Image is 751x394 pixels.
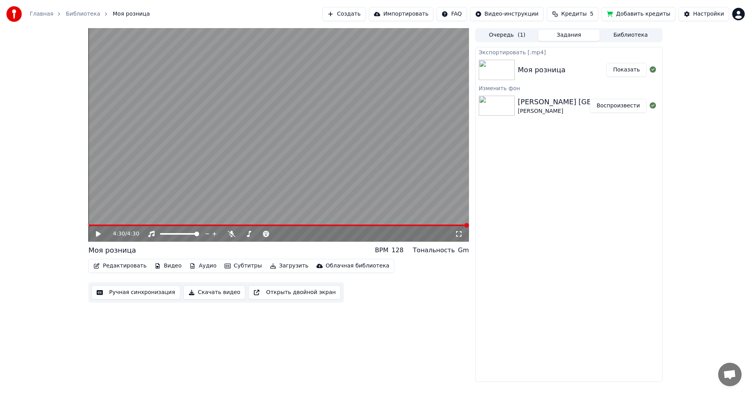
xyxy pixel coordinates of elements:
button: Кредиты5 [547,7,598,21]
div: 128 [392,246,404,255]
img: youka [6,6,22,22]
div: Открытый чат [718,363,742,386]
button: Редактировать [90,260,150,271]
span: 4:30 [113,230,125,238]
div: Настройки [693,10,724,18]
button: Задания [538,30,600,41]
div: Gm [458,246,469,255]
span: 5 [590,10,593,18]
button: Импортировать [369,7,434,21]
button: Создать [322,7,365,21]
button: Открыть двойной экран [248,285,341,300]
button: Воспроизвести [590,99,647,113]
a: Библиотека [66,10,100,18]
button: Ручная синхронизация [92,285,180,300]
button: Настройки [679,7,729,21]
div: Экспортировать [.mp4] [476,47,662,57]
div: BPM [375,246,388,255]
button: Скачать видео [183,285,246,300]
div: Облачная библиотека [326,262,390,270]
button: FAQ [437,7,467,21]
div: Моя розница [518,64,566,75]
div: [PERSON_NAME] [GEOGRAPHIC_DATA] [518,96,652,107]
button: Показать [606,63,647,77]
button: Очередь [476,30,538,41]
button: Загрузить [267,260,312,271]
button: Видео-инструкции [470,7,544,21]
button: Видео [151,260,185,271]
a: Главная [30,10,53,18]
button: Библиотека [600,30,661,41]
nav: breadcrumb [30,10,150,18]
span: Кредиты [561,10,587,18]
div: [PERSON_NAME] [518,107,652,115]
span: Моя розница [113,10,150,18]
button: Аудио [186,260,219,271]
span: 4:30 [127,230,139,238]
div: / [113,230,132,238]
div: Моя розница [88,245,136,256]
button: Добавить кредиты [602,7,676,21]
button: Субтитры [221,260,265,271]
span: ( 1 ) [517,31,525,39]
div: Изменить фон [476,83,662,93]
div: Тональность [413,246,455,255]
